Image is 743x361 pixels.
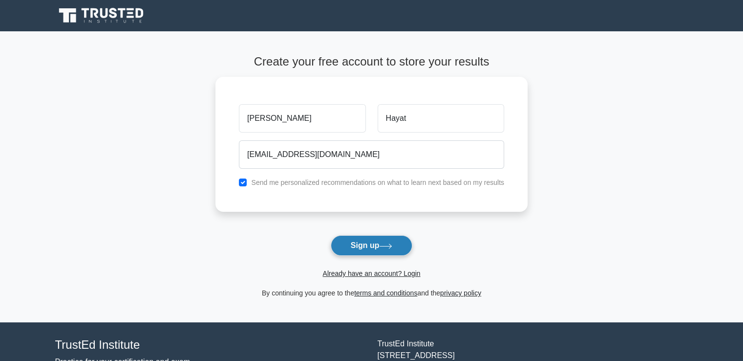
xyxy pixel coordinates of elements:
a: Already have an account? Login [322,270,420,277]
input: Email [239,140,504,169]
input: Last name [378,104,504,133]
h4: TrustEd Institute [55,338,366,352]
h4: Create your free account to store your results [215,55,528,69]
div: By continuing you agree to the and the [210,287,533,299]
label: Send me personalized recommendations on what to learn next based on my results [251,179,504,186]
input: First name [239,104,365,133]
button: Sign up [331,235,413,256]
a: terms and conditions [354,289,417,297]
a: privacy policy [440,289,481,297]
